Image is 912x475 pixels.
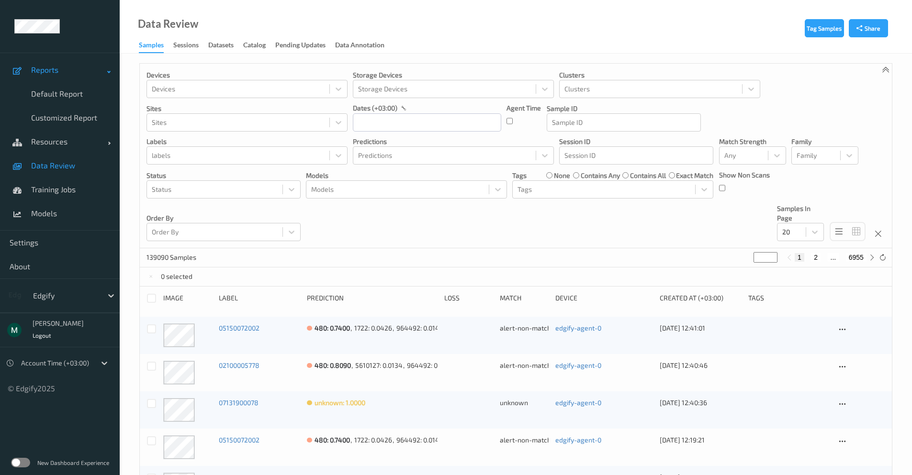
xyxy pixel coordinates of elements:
[350,435,354,445] div: ,
[719,170,770,180] p: Show Non Scans
[660,293,741,303] div: Created At (+03:00)
[275,40,326,52] div: Pending Updates
[676,171,713,180] label: exact match
[219,293,300,303] div: Label
[846,253,867,262] button: 6955
[306,171,507,180] p: Models
[315,323,350,333] div: 480: 0.7400
[795,253,804,262] button: 1
[660,361,741,370] div: [DATE] 12:40:46
[392,323,396,333] div: ,
[315,361,351,370] div: 480: 0.8090
[500,323,549,333] div: alert-non-match
[811,253,821,262] button: 2
[559,70,760,80] p: Clusters
[219,436,259,444] a: 05150072002
[507,103,541,113] p: Agent Time
[173,40,199,52] div: Sessions
[243,40,266,52] div: Catalog
[500,398,549,408] div: unknown
[335,39,394,52] a: Data Annotation
[554,171,570,180] label: none
[139,40,164,53] div: Samples
[307,293,437,303] div: Prediction
[555,293,653,303] div: Device
[660,435,741,445] div: [DATE] 12:19:21
[354,323,392,333] div: 1722: 0.0426
[403,361,407,370] div: ,
[138,19,198,29] div: Data Review
[849,19,888,37] button: Share
[660,323,741,333] div: [DATE] 12:41:01
[748,293,830,303] div: Tags
[353,70,554,80] p: Storage Devices
[163,293,212,303] div: image
[219,398,259,407] a: 07131900078
[353,103,397,113] p: dates (+03:00)
[146,70,348,80] p: Devices
[581,171,620,180] label: contains any
[555,398,601,407] a: edgify-agent-0
[354,435,392,445] div: 1722: 0.0426
[208,40,234,52] div: Datasets
[791,137,858,146] p: Family
[777,204,824,223] p: Samples In Page
[350,323,354,333] div: ,
[559,137,713,146] p: Session ID
[243,39,275,52] a: Catalog
[146,171,301,180] p: Status
[719,137,786,146] p: Match Strength
[500,361,549,370] div: alert-non-match
[500,435,549,445] div: alert-non-match
[146,137,348,146] p: labels
[139,39,173,53] a: Samples
[335,40,384,52] div: Data Annotation
[146,253,218,262] p: 139090 Samples
[146,104,348,113] p: Sites
[355,361,403,370] div: 5610127: 0.0134
[173,39,208,52] a: Sessions
[392,435,396,445] div: ,
[396,323,443,333] div: 964492: 0.0149
[351,361,355,370] div: ,
[396,435,443,445] div: 964492: 0.0149
[146,213,301,223] p: Order By
[161,272,192,281] p: 0 selected
[275,39,335,52] a: Pending Updates
[353,137,554,146] p: Predictions
[828,253,839,262] button: ...
[660,398,741,408] div: [DATE] 12:40:36
[315,435,350,445] div: 480: 0.7400
[315,398,365,408] div: unknown: 1.0000
[444,293,493,303] div: Loss
[805,19,844,37] button: Tag Samples
[555,361,601,369] a: edgify-agent-0
[512,171,527,180] p: Tags
[219,361,259,369] a: 02100005778
[500,293,549,303] div: Match
[555,324,601,332] a: edgify-agent-0
[555,436,601,444] a: edgify-agent-0
[208,39,243,52] a: Datasets
[630,171,666,180] label: contains all
[219,324,259,332] a: 05150072002
[407,361,455,370] div: 964492: 0.0080
[547,104,701,113] p: Sample ID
